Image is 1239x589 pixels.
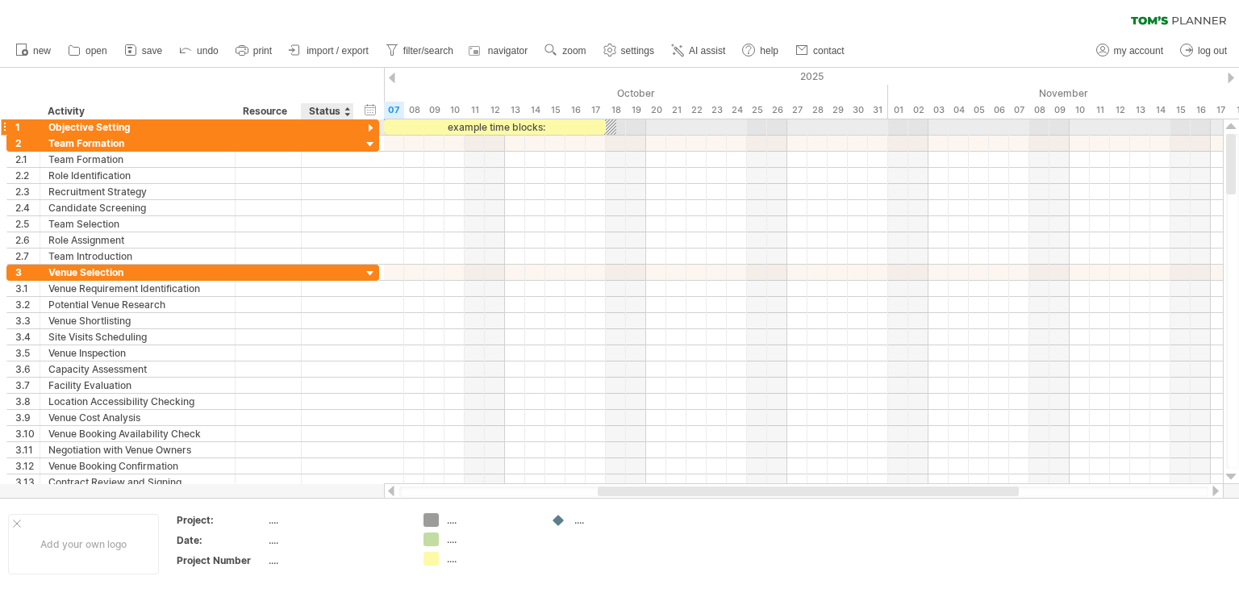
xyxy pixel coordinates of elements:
[666,102,686,119] div: Tuesday, 21 October 2025
[48,232,227,248] div: Role Assignment
[269,553,404,567] div: ....
[48,281,227,296] div: Venue Requirement Identification
[760,45,778,56] span: help
[565,102,586,119] div: Thursday, 16 October 2025
[813,45,845,56] span: contact
[263,85,888,102] div: October 2025
[8,514,159,574] div: Add your own logo
[488,45,528,56] span: navigator
[253,45,272,56] span: print
[15,442,40,457] div: 3.11
[15,410,40,425] div: 3.9
[621,45,654,56] span: settings
[15,426,40,441] div: 3.10
[48,361,227,377] div: Capacity Assessment
[48,313,227,328] div: Venue Shortlisting
[727,102,747,119] div: Friday, 24 October 2025
[269,533,404,547] div: ....
[48,119,227,135] div: Objective Setting
[48,442,227,457] div: Negotiation with Venue Owners
[384,102,404,119] div: Tuesday, 7 October 2025
[384,119,606,135] div: example time blocks:
[15,297,40,312] div: 3.2
[48,216,227,232] div: Team Selection
[599,40,659,61] a: settings
[15,216,40,232] div: 2.5
[848,102,868,119] div: Thursday, 30 October 2025
[243,103,292,119] div: Resource
[15,136,40,151] div: 2
[626,102,646,119] div: Sunday, 19 October 2025
[15,184,40,199] div: 2.3
[15,232,40,248] div: 2.6
[15,361,40,377] div: 3.6
[48,345,227,361] div: Venue Inspection
[767,102,787,119] div: Sunday, 26 October 2025
[197,45,219,56] span: undo
[465,102,485,119] div: Saturday, 11 October 2025
[86,45,107,56] span: open
[1029,102,1049,119] div: Saturday, 8 November 2025
[969,102,989,119] div: Wednesday, 5 November 2025
[1150,102,1170,119] div: Friday, 14 November 2025
[48,458,227,474] div: Venue Booking Confirmation
[177,553,265,567] div: Project Number
[175,40,223,61] a: undo
[928,102,949,119] div: Monday, 3 November 2025
[15,329,40,345] div: 3.4
[48,297,227,312] div: Potential Venue Research
[15,474,40,490] div: 3.13
[525,102,545,119] div: Tuesday, 14 October 2025
[48,152,227,167] div: Team Formation
[1211,102,1231,119] div: Monday, 17 November 2025
[1110,102,1130,119] div: Wednesday, 12 November 2025
[1090,102,1110,119] div: Tuesday, 11 November 2025
[1170,102,1191,119] div: Saturday, 15 November 2025
[1130,102,1150,119] div: Thursday, 13 November 2025
[33,45,51,56] span: new
[11,40,56,61] a: new
[15,265,40,280] div: 3
[15,152,40,167] div: 2.1
[807,102,828,119] div: Tuesday, 28 October 2025
[646,102,666,119] div: Monday, 20 October 2025
[48,200,227,215] div: Candidate Screening
[15,249,40,264] div: 2.7
[586,102,606,119] div: Friday, 17 October 2025
[562,45,586,56] span: zoom
[1070,102,1090,119] div: Monday, 10 November 2025
[48,184,227,199] div: Recruitment Strategy
[48,394,227,409] div: Location Accessibility Checking
[707,102,727,119] div: Thursday, 23 October 2025
[15,378,40,393] div: 3.7
[48,329,227,345] div: Site Visits Scheduling
[747,102,767,119] div: Saturday, 25 October 2025
[48,136,227,151] div: Team Formation
[908,102,928,119] div: Sunday, 2 November 2025
[15,394,40,409] div: 3.8
[667,40,730,61] a: AI assist
[686,102,707,119] div: Wednesday, 22 October 2025
[540,40,590,61] a: zoom
[1191,102,1211,119] div: Sunday, 16 November 2025
[48,103,226,119] div: Activity
[404,102,424,119] div: Wednesday, 8 October 2025
[485,102,505,119] div: Sunday, 12 October 2025
[269,513,404,527] div: ....
[15,345,40,361] div: 3.5
[48,426,227,441] div: Venue Booking Availability Check
[606,102,626,119] div: Saturday, 18 October 2025
[15,313,40,328] div: 3.3
[1176,40,1232,61] a: log out
[787,102,807,119] div: Monday, 27 October 2025
[545,102,565,119] div: Wednesday, 15 October 2025
[447,513,535,527] div: ....
[791,40,849,61] a: contact
[447,533,535,546] div: ....
[15,281,40,296] div: 3.1
[505,102,525,119] div: Monday, 13 October 2025
[989,102,1009,119] div: Thursday, 6 November 2025
[48,249,227,264] div: Team Introduction
[142,45,162,56] span: save
[309,103,344,119] div: Status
